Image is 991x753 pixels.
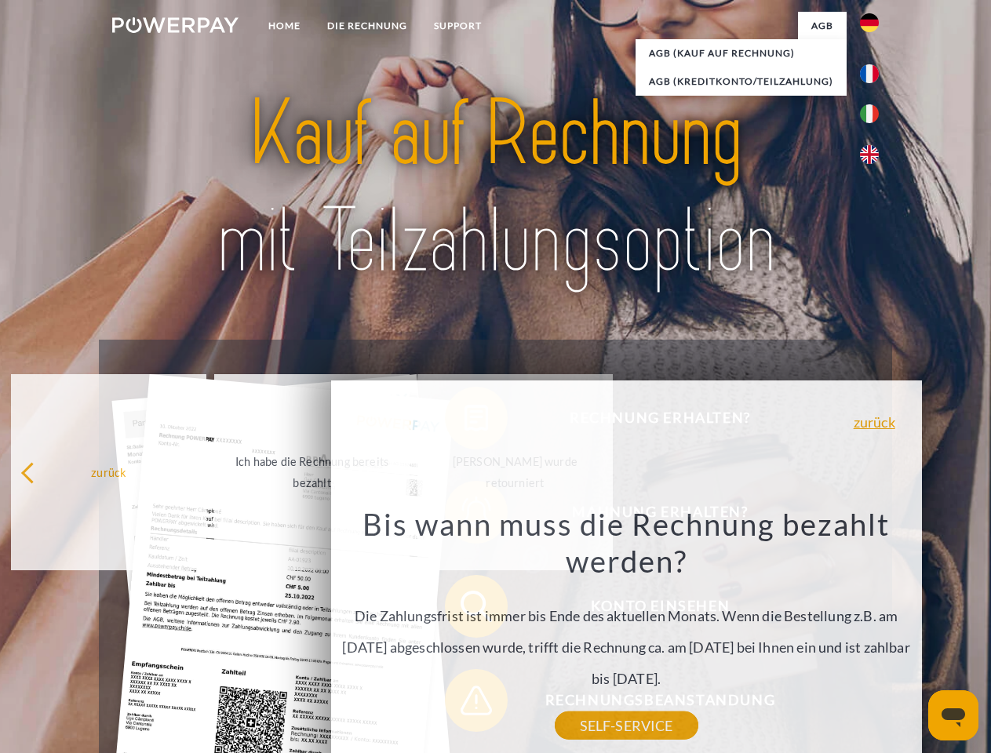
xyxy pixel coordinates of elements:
img: it [860,104,879,123]
div: Die Zahlungsfrist ist immer bis Ende des aktuellen Monats. Wenn die Bestellung z.B. am [DATE] abg... [340,505,913,726]
h3: Bis wann muss die Rechnung bezahlt werden? [340,505,913,580]
img: title-powerpay_de.svg [150,75,841,300]
img: logo-powerpay-white.svg [112,17,239,33]
img: en [860,145,879,164]
a: agb [798,12,847,40]
a: SELF-SERVICE [555,711,698,740]
div: Ich habe die Rechnung bereits bezahlt [224,451,400,493]
img: de [860,13,879,32]
iframe: Schaltfläche zum Öffnen des Messaging-Fensters [928,690,978,740]
a: SUPPORT [421,12,495,40]
a: AGB (Kauf auf Rechnung) [636,39,847,67]
a: AGB (Kreditkonto/Teilzahlung) [636,67,847,96]
a: DIE RECHNUNG [314,12,421,40]
a: zurück [854,415,895,429]
a: Home [255,12,314,40]
div: zurück [20,461,197,482]
img: fr [860,64,879,83]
